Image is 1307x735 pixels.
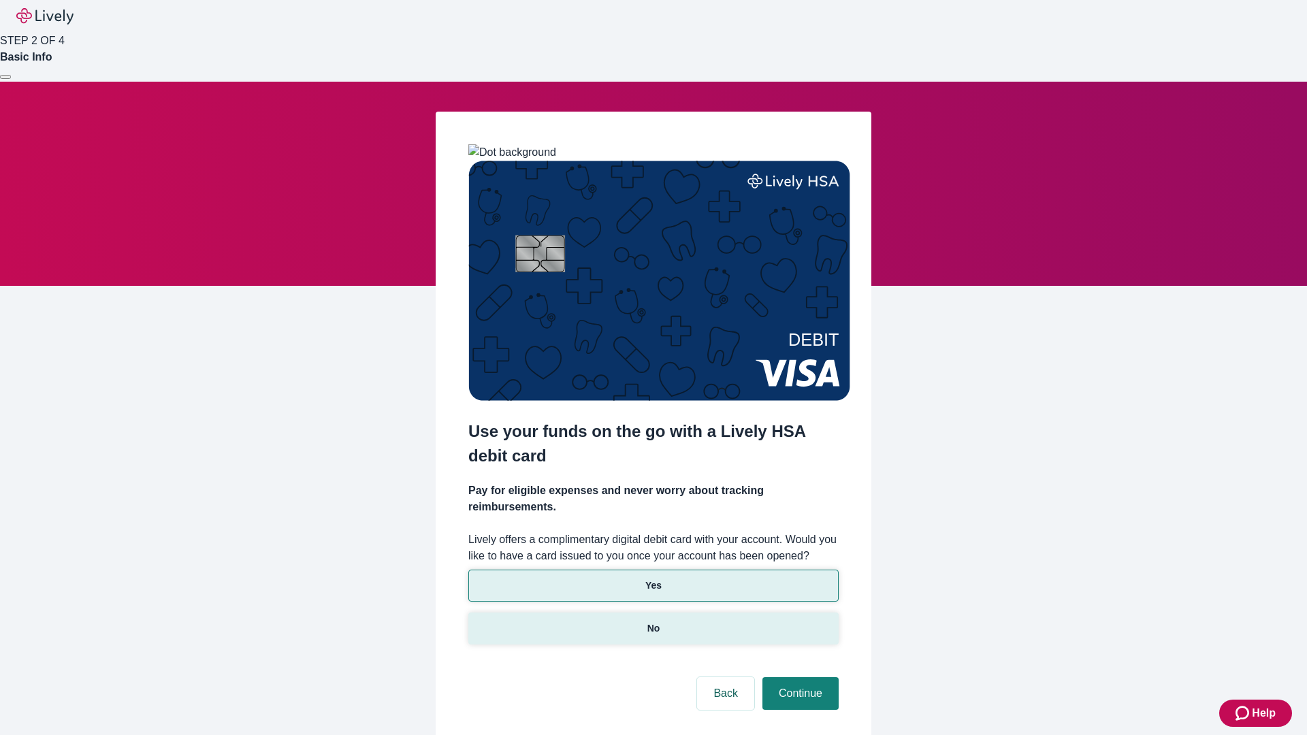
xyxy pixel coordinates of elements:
[468,419,839,468] h2: Use your funds on the go with a Lively HSA debit card
[468,144,556,161] img: Dot background
[1252,705,1276,721] span: Help
[468,570,839,602] button: Yes
[468,532,839,564] label: Lively offers a complimentary digital debit card with your account. Would you like to have a card...
[468,161,850,401] img: Debit card
[1219,700,1292,727] button: Zendesk support iconHelp
[468,612,839,644] button: No
[1236,705,1252,721] svg: Zendesk support icon
[647,621,660,636] p: No
[468,483,839,515] h4: Pay for eligible expenses and never worry about tracking reimbursements.
[762,677,839,710] button: Continue
[697,677,754,710] button: Back
[16,8,74,24] img: Lively
[645,578,662,593] p: Yes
